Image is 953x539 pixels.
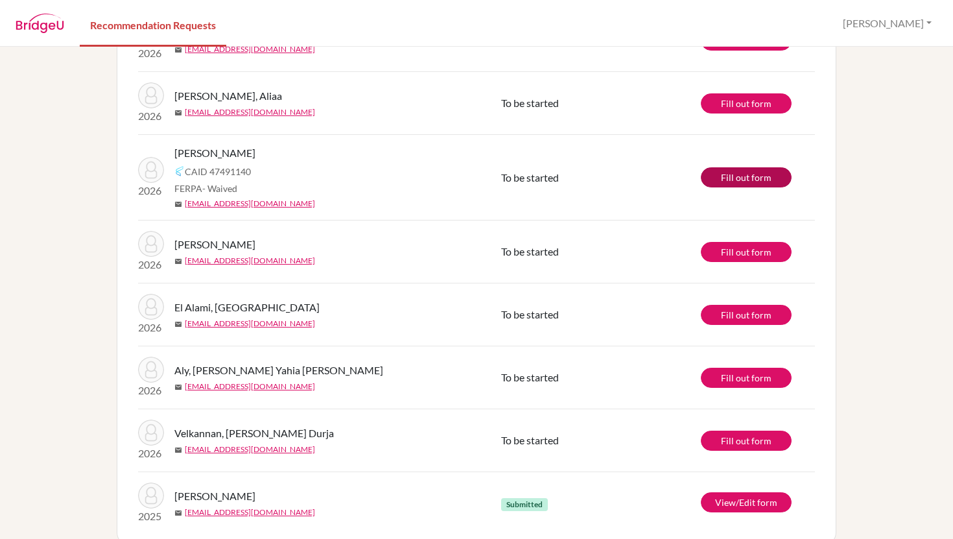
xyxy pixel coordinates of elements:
[501,434,559,446] span: To be started
[174,320,182,328] span: mail
[174,166,185,176] img: Common App logo
[80,2,226,47] a: Recommendation Requests
[202,183,237,194] span: - Waived
[138,483,164,509] img: Mirzoyev, Amir
[138,420,164,446] img: Velkannan, Sarvesh Durja
[501,498,548,511] span: Submitted
[174,425,334,441] span: Velkannan, [PERSON_NAME] Durja
[138,257,164,272] p: 2026
[138,320,164,335] p: 2026
[701,305,792,325] a: Fill out form
[174,88,282,104] span: [PERSON_NAME], Aliaa
[174,46,182,54] span: mail
[138,45,164,61] p: 2026
[174,145,255,161] span: [PERSON_NAME]
[701,492,792,512] a: View/Edit form
[174,182,237,195] span: FERPA
[701,368,792,388] a: Fill out form
[174,363,383,378] span: Aly, [PERSON_NAME] Yahia [PERSON_NAME]
[185,198,315,210] a: [EMAIL_ADDRESS][DOMAIN_NAME]
[138,509,164,524] p: 2025
[185,507,315,518] a: [EMAIL_ADDRESS][DOMAIN_NAME]
[174,383,182,391] span: mail
[185,43,315,55] a: [EMAIL_ADDRESS][DOMAIN_NAME]
[501,171,559,184] span: To be started
[174,488,255,504] span: [PERSON_NAME]
[138,183,164,198] p: 2026
[138,82,164,108] img: Ahmed Mahmoud, Aliaa
[16,14,64,33] img: BridgeU logo
[138,357,164,383] img: Aly, Salma Mohamed Yahia Ahmed Ismail
[701,93,792,114] a: Fill out form
[501,245,559,258] span: To be started
[185,381,315,392] a: [EMAIL_ADDRESS][DOMAIN_NAME]
[138,294,164,320] img: El Alami, Layan
[701,431,792,451] a: Fill out form
[501,97,559,109] span: To be started
[174,258,182,265] span: mail
[501,308,559,320] span: To be started
[837,11,937,36] button: [PERSON_NAME]
[185,106,315,118] a: [EMAIL_ADDRESS][DOMAIN_NAME]
[138,157,164,183] img: Rizvi, Saman
[138,108,164,124] p: 2026
[185,318,315,329] a: [EMAIL_ADDRESS][DOMAIN_NAME]
[185,444,315,455] a: [EMAIL_ADDRESS][DOMAIN_NAME]
[174,509,182,517] span: mail
[185,165,251,178] span: CAID 47491140
[138,231,164,257] img: Busheri, Ayaan
[174,300,320,315] span: El Alami, [GEOGRAPHIC_DATA]
[701,167,792,187] a: Fill out form
[174,237,255,252] span: [PERSON_NAME]
[138,383,164,398] p: 2026
[701,242,792,262] a: Fill out form
[174,446,182,454] span: mail
[138,446,164,461] p: 2026
[174,200,182,208] span: mail
[501,371,559,383] span: To be started
[174,109,182,117] span: mail
[185,255,315,267] a: [EMAIL_ADDRESS][DOMAIN_NAME]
